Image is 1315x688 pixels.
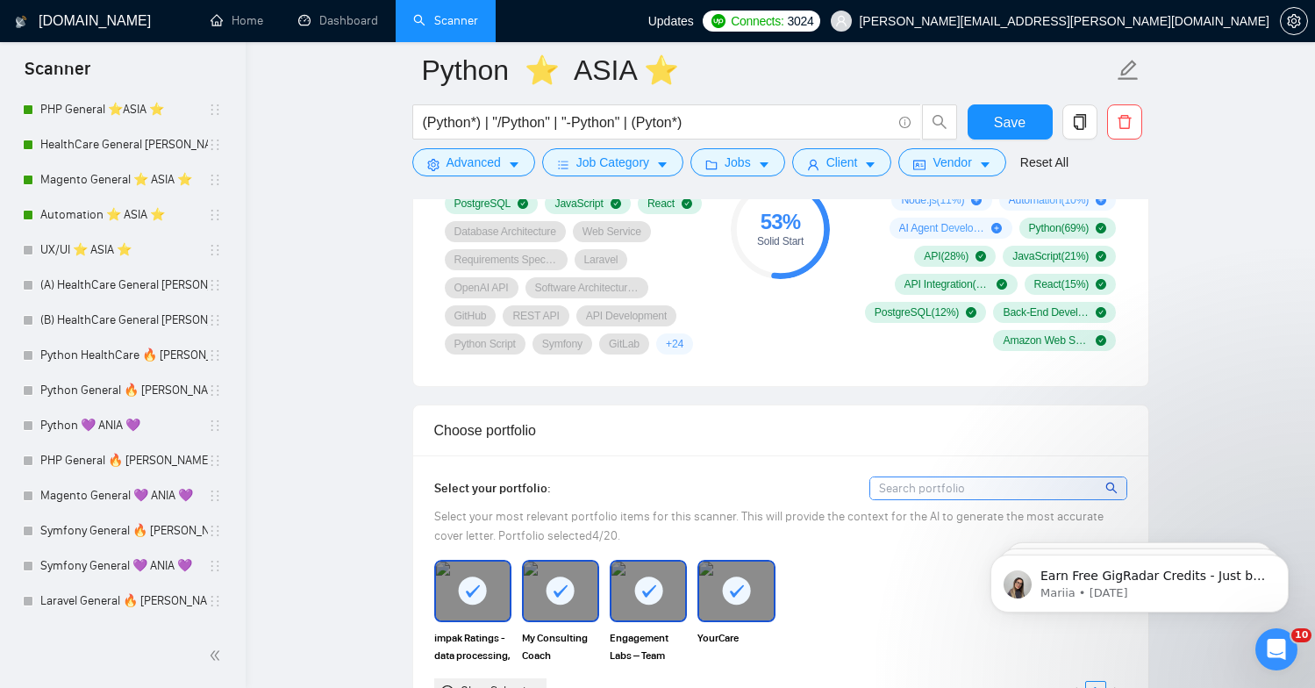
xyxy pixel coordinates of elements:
span: JavaScript [554,197,603,211]
span: idcard [913,158,926,171]
span: caret-down [656,158,668,171]
span: folder [705,158,718,171]
span: Jobs [725,153,751,172]
span: PostgreSQL ( 12 %) [875,305,959,319]
span: Scanner [11,56,104,93]
span: OpenAI API [454,281,509,295]
span: holder [208,173,222,187]
span: user [835,15,847,27]
iframe: Intercom live chat [1255,628,1297,670]
span: PostgreSQL [454,197,511,211]
span: edit [1117,59,1140,82]
a: Laravel General 🔥 [PERSON_NAME] 🔥 [40,584,208,619]
li: Python 💜 ANIA 💜 [11,408,234,443]
a: Python HealthCare 🔥 [PERSON_NAME] 🔥 [40,338,208,373]
span: search [923,114,956,130]
a: Symfony General 🔥 [PERSON_NAME] 🔥 [40,513,208,548]
a: (B) HealthCare General [PERSON_NAME] K 🔥 [PERSON_NAME] 🔥 [40,303,208,338]
span: check-circle [966,307,976,318]
span: API Integration ( 15 %) [904,277,990,291]
span: Python Script [454,337,516,351]
span: Node.js ( 11 %) [901,193,964,207]
span: caret-down [864,158,876,171]
span: double-left [209,647,226,664]
span: holder [208,208,222,222]
a: homeHome [211,13,263,28]
span: info-circle [899,117,911,128]
button: Save [968,104,1053,140]
span: check-circle [518,198,528,209]
a: Reset All [1020,153,1068,172]
span: holder [208,559,222,573]
span: Connects: [731,11,783,31]
span: Engagement Labs – Team extension & web development [610,629,687,664]
span: REST API [512,309,559,323]
div: Choose portfolio [434,405,1127,455]
span: copy [1063,114,1097,130]
span: check-circle [1096,335,1106,346]
span: check-circle [976,251,986,262]
li: Python HealthCare 🔥 BARTEK 🔥 [11,338,234,373]
li: Magento General ⭐️ ASIA ⭐️ [11,162,234,197]
span: check-circle [997,279,1007,290]
img: logo [15,8,27,36]
span: holder [208,243,222,257]
span: Amazon Web Services ( 7 %) [1003,333,1089,348]
li: PHP General 🔥 BARTEK 🔥 [11,443,234,478]
span: API Development [586,309,667,323]
span: caret-down [979,158,991,171]
span: JavaScript ( 21 %) [1012,249,1089,263]
button: idcardVendorcaret-down [898,148,1005,176]
span: holder [208,103,222,117]
button: userClientcaret-down [792,148,892,176]
li: (A) HealthCare General Jerzy 🔥 BARTEK 🔥 [11,268,234,303]
span: check-circle [1096,223,1106,233]
span: holder [208,419,222,433]
li: UX/UI ⭐️ ASIA ⭐️ [11,233,234,268]
span: My Consulting Coach [522,629,599,664]
span: plus-circle [1096,195,1106,205]
div: 53 % [731,211,830,233]
span: user [807,158,819,171]
img: upwork-logo.png [711,14,725,28]
span: Software Architecture & Design [535,281,639,295]
li: PHP General ⭐️ASIA ⭐️ [11,92,234,127]
a: Python General 🔥 [PERSON_NAME] 🔥 [40,373,208,408]
span: Vendor [933,153,971,172]
span: Python ( 69 %) [1029,221,1090,235]
span: Job Category [576,153,649,172]
span: holder [208,278,222,292]
span: setting [427,158,440,171]
input: Scanner name... [422,48,1113,92]
span: Web Service [582,225,641,239]
span: holder [208,594,222,608]
span: AI Agent Development ( 7 %) [899,221,985,235]
input: Search Freelance Jobs... [423,111,891,133]
li: HealthCare General Maciej ⭐️ASIA⭐️ [11,127,234,162]
span: Select your portfolio: [434,481,551,496]
a: Automation ⭐️ ASIA ⭐️ [40,197,208,233]
span: bars [557,158,569,171]
span: Requirements Specification [454,253,558,267]
button: setting [1280,7,1308,35]
span: delete [1108,114,1141,130]
button: copy [1062,104,1097,140]
span: plus-circle [991,223,1002,233]
a: PHP General ⭐️ASIA ⭐️ [40,92,208,127]
span: holder [208,138,222,152]
li: Automation ⭐️ ASIA ⭐️ [11,197,234,233]
span: setting [1281,14,1307,28]
span: check-circle [682,198,692,209]
span: holder [208,454,222,468]
span: impak Ratings - data processing, API and data visualization platform [434,629,511,664]
button: barsJob Categorycaret-down [542,148,683,176]
a: dashboardDashboard [298,13,378,28]
span: search [1105,478,1120,498]
a: Magento General 💜 ANIA 💜 [40,478,208,513]
a: Magento General ⭐️ ASIA ⭐️ [40,162,208,197]
span: holder [208,313,222,327]
span: holder [208,524,222,538]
